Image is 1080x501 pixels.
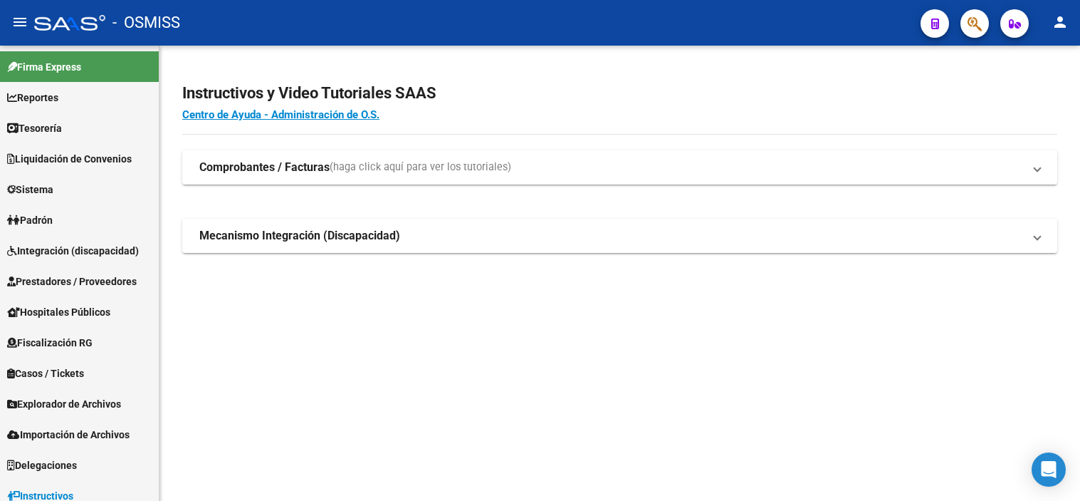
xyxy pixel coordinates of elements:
span: Delegaciones [7,458,77,473]
span: Prestadores / Proveedores [7,274,137,289]
mat-icon: person [1052,14,1069,31]
span: Importación de Archivos [7,427,130,443]
span: Reportes [7,90,58,105]
strong: Comprobantes / Facturas [199,160,330,175]
div: Open Intercom Messenger [1032,453,1066,487]
span: Integración (discapacidad) [7,243,139,259]
strong: Mecanismo Integración (Discapacidad) [199,228,400,244]
span: Tesorería [7,120,62,136]
span: Explorador de Archivos [7,396,121,412]
mat-expansion-panel-header: Comprobantes / Facturas(haga click aquí para ver los tutoriales) [182,150,1057,185]
mat-icon: menu [11,14,28,31]
mat-expansion-panel-header: Mecanismo Integración (Discapacidad) [182,219,1057,253]
span: Padrón [7,212,53,228]
span: Casos / Tickets [7,366,84,381]
span: - OSMISS [112,7,180,38]
span: Sistema [7,182,53,197]
span: Fiscalización RG [7,335,93,351]
span: (haga click aquí para ver los tutoriales) [330,160,511,175]
span: Firma Express [7,59,81,75]
a: Centro de Ayuda - Administración de O.S. [182,108,379,121]
span: Hospitales Públicos [7,304,110,320]
h2: Instructivos y Video Tutoriales SAAS [182,80,1057,107]
span: Liquidación de Convenios [7,151,132,167]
